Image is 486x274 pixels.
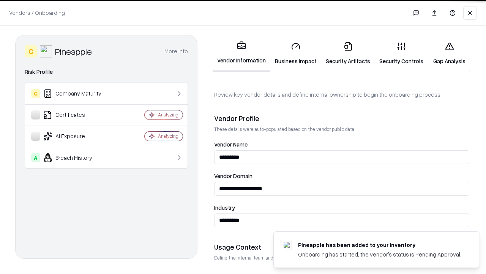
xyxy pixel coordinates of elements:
div: C [31,89,40,98]
div: A [31,153,40,162]
div: Vendor Profile [214,114,469,123]
a: Security Artifacts [321,36,375,71]
div: Company Maturity [31,89,122,98]
p: Define the internal team and reason for using this vendor. This helps assess business relevance a... [214,255,469,261]
div: Certificates [31,110,122,119]
label: Industry [214,205,469,210]
div: AI Exposure [31,132,122,141]
label: Vendor Name [214,142,469,147]
img: pineappleenergy.com [283,241,292,250]
img: Pineapple [40,45,52,57]
div: Risk Profile [25,67,188,76]
div: Pineapple has been added to your inventory [298,241,461,249]
p: Vendors / Onboarding [9,9,65,17]
p: These details were auto-populated based on the vendor public data [214,126,469,132]
a: Gap Analysis [428,36,471,71]
div: Usage Context [214,242,469,252]
div: Pineapple [55,45,92,57]
a: Business Impact [270,36,321,71]
a: Vendor Information [213,35,270,72]
p: Review key vendor details and define internal ownership to begin the onboarding process. [214,91,469,99]
div: Breach History [31,153,122,162]
div: Analyzing [158,133,178,139]
button: More info [164,45,188,58]
a: Security Controls [375,36,428,71]
div: Onboarding has started, the vendor's status is Pending Approval. [298,250,461,258]
div: Analyzing [158,112,178,118]
div: C [25,45,37,57]
label: Vendor Domain [214,173,469,179]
